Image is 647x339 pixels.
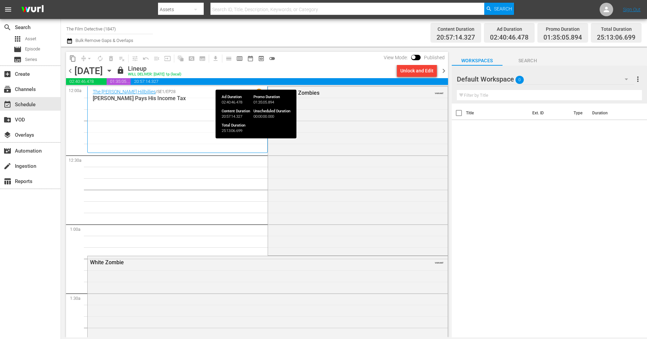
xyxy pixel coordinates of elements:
div: Promo Duration [543,24,582,34]
a: The [PERSON_NAME] Hillbillies [93,89,156,94]
span: View Mode: [380,55,411,60]
span: Create Series Block [197,53,208,64]
span: View Backup [256,53,267,64]
span: 01:35:05.894 [107,78,131,85]
span: Asset [25,36,36,42]
p: 1 [258,89,260,94]
span: Refresh All Search Blocks [173,52,186,65]
span: Week Calendar View [234,53,245,64]
span: Select an event to delete [106,53,116,64]
span: Series [14,55,22,64]
button: more_vert [634,71,642,87]
span: Month Calendar View [245,53,256,64]
span: 20:57:14.327 [437,34,475,42]
div: Content Duration [437,24,475,34]
span: Channels [3,85,12,93]
th: Title [466,104,529,122]
span: preview_outlined [258,55,265,62]
span: Create [3,70,12,78]
span: VOD [3,116,12,124]
span: 0 [515,73,524,87]
div: White Zombie [90,259,408,266]
span: Automation [3,147,12,155]
span: Search [494,3,512,15]
span: VARIANT [435,258,444,264]
span: Overlays [3,131,12,139]
div: Lineup [128,65,181,72]
div: Unlock and Edit [400,65,433,77]
span: more_vert [634,75,642,83]
span: chevron_left [66,67,74,75]
img: ans4CAIJ8jUAAAAAAAAAAAAAAAAAAAAAAAAgQb4GAAAAAAAAAAAAAAAAAAAAAAAAJMjXAAAAAAAAAAAAAAAAAAAAAAAAgAT5G... [16,2,49,18]
span: date_range_outlined [247,55,254,62]
div: King of the Zombies [270,90,411,96]
p: SE1 / [157,89,166,94]
p: EP28 [166,89,176,94]
span: 02:40:46.478 [66,78,107,85]
p: / [156,89,157,94]
span: VARIANT [435,89,444,94]
div: WILL DELIVER: [DATE] 1p (local) [128,72,181,77]
div: Ad Duration [490,24,529,34]
span: Asset [14,35,22,43]
span: 25:13:06.699 [597,34,635,42]
span: Toggle to switch from Published to Draft view. [411,55,416,60]
span: 24 hours Lineup View is OFF [267,53,277,64]
button: Search [484,3,514,15]
div: [DATE] [74,65,103,76]
span: Fill episodes with ad slates [151,53,162,64]
span: Reports [3,177,12,185]
th: Ext. ID [528,104,569,122]
span: Create Search Block [186,53,197,64]
span: Workspaces [452,56,503,65]
span: Day Calendar View [221,52,234,65]
span: content_copy [69,55,76,62]
span: 02:40:46.478 [490,34,529,42]
span: Published [421,55,448,60]
p: [PERSON_NAME] Pays His Income Tax [93,95,262,101]
span: Episode [25,46,40,52]
span: chevron_right [440,67,448,75]
th: Type [570,104,588,122]
span: Download as CSV [208,52,221,65]
span: 01:35:05.894 [543,34,582,42]
span: calendar_view_week_outlined [236,55,243,62]
span: Bulk Remove Gaps & Overlaps [74,38,133,43]
span: menu [4,5,12,14]
span: Schedule [3,100,12,109]
span: Loop Content [95,53,106,64]
span: lock [116,66,125,74]
span: toggle_off [269,55,275,62]
span: Ingestion [3,162,12,170]
a: Sign Out [623,7,641,12]
span: 20:57:14.327 [131,78,448,85]
div: Default Workspace [457,70,634,89]
span: Search [503,56,553,65]
span: Series [25,56,37,63]
span: Search [3,23,12,31]
span: Episode [14,45,22,53]
span: Clear Lineup [116,53,127,64]
div: Total Duration [597,24,635,34]
button: Unlock and Edit [397,65,437,77]
th: Duration [588,104,629,122]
